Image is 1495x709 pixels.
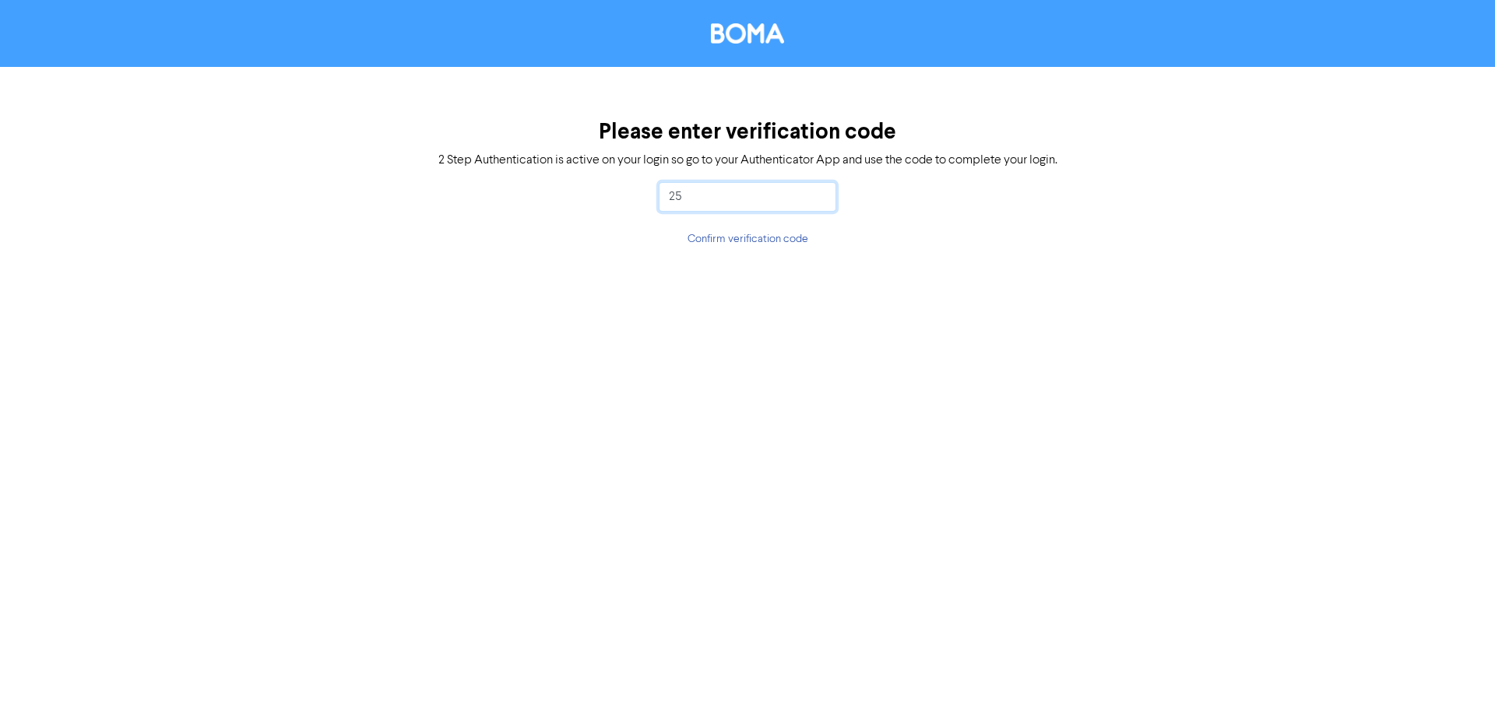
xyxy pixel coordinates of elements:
img: BOMA Logo [711,23,784,44]
h3: Please enter verification code [599,119,896,146]
div: 2 Step Authentication is active on your login so go to your Authenticator App and use the code to... [438,151,1057,170]
button: Confirm verification code [687,230,809,248]
iframe: Chat Widget [1417,634,1495,709]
